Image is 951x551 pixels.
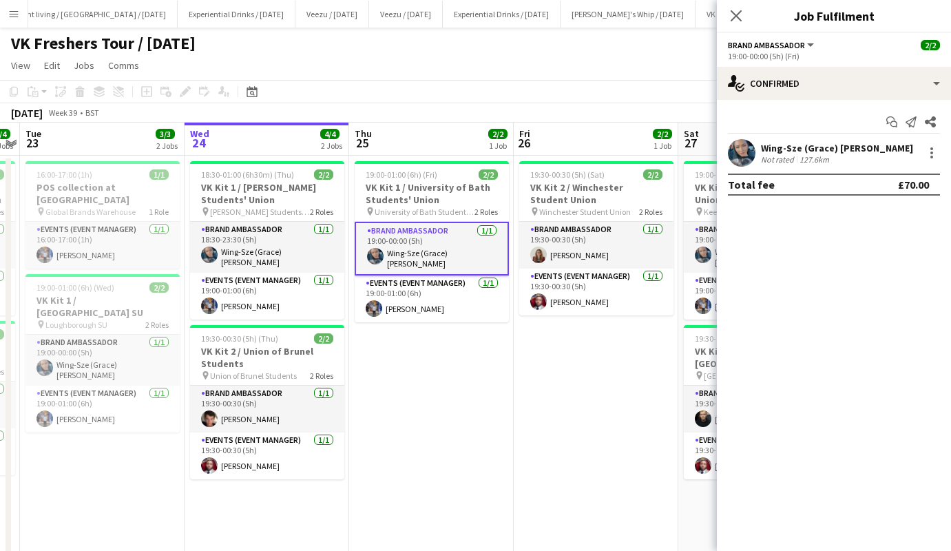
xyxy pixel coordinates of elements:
span: Week 39 [45,107,80,118]
app-job-card: 16:00-17:00 (1h)1/1POS collection at [GEOGRAPHIC_DATA] Global Brands Warehouse1 RoleEvents (Event... [25,161,180,269]
span: 19:00-01:00 (6h) (Wed) [36,282,114,293]
span: Winchester Student Union [539,207,631,217]
h3: POS collection at [GEOGRAPHIC_DATA] [25,181,180,206]
span: 2 Roles [310,371,333,381]
span: 4/4 [320,129,339,139]
div: Confirmed [717,67,951,100]
span: 2/2 [479,169,498,180]
span: Fri [519,127,530,140]
span: University of Bath Students' Union [375,207,474,217]
app-card-role: Events (Event Manager)1/119:00-01:00 (6h)[PERSON_NAME] [355,275,509,322]
a: Jobs [68,56,100,74]
span: Keele Student Union [704,207,775,217]
button: VK Daytime / [DATE] [696,1,789,28]
app-card-role: Brand Ambassador1/119:30-00:30 (5h)[PERSON_NAME] [519,222,673,269]
h3: VK Kit 1 / Keele Student Union [684,181,838,206]
span: 18:30-01:00 (6h30m) (Thu) [201,169,294,180]
div: 1 Job [489,141,507,151]
span: 2/2 [488,129,508,139]
button: Veezu / [DATE] [369,1,443,28]
app-job-card: 19:30-00:30 (5h) (Sat)2/2VK Kit 2 / Winchester Student Union Winchester Student Union2 RolesBrand... [519,161,673,315]
app-card-role: Events (Event Manager)1/119:00-01:00 (6h)[PERSON_NAME] [190,273,344,320]
app-card-role: Brand Ambassador1/119:30-00:30 (5h)[PERSON_NAME] [684,386,838,433]
span: 2 Roles [310,207,333,217]
span: 2/2 [149,282,169,293]
h3: VK Kit 1 / [GEOGRAPHIC_DATA] SU [25,294,180,319]
app-card-role: Brand Ambassador1/119:00-00:00 (5h)Wing-Sze (Grace) [PERSON_NAME] [684,222,838,273]
span: 23 [23,135,41,151]
div: Not rated [761,154,797,165]
span: Thu [355,127,372,140]
app-card-role: Events (Event Manager)1/116:00-17:00 (1h)[PERSON_NAME] [25,222,180,269]
div: 2 Jobs [156,141,178,151]
span: 2/2 [921,40,940,50]
div: 2 Jobs [321,141,342,151]
div: Wing-Sze (Grace) [PERSON_NAME] [761,142,913,154]
div: 1 Job [654,141,671,151]
span: 26 [517,135,530,151]
app-card-role: Brand Ambassador1/119:30-00:30 (5h)[PERSON_NAME] [190,386,344,433]
app-card-role: Brand Ambassador1/118:30-23:30 (5h)Wing-Sze (Grace) [PERSON_NAME] [190,222,344,273]
span: 19:30-00:30 (5h) (Sun) [695,333,771,344]
h3: VK Kit 2 / [GEOGRAPHIC_DATA] [684,345,838,370]
div: 18:30-01:00 (6h30m) (Thu)2/2VK Kit 1 / [PERSON_NAME] Students' Union [PERSON_NAME] Students' Unio... [190,161,344,320]
a: Edit [39,56,65,74]
span: 19:30-00:30 (5h) (Sat) [530,169,605,180]
h3: VK Kit 1 / University of Bath Students' Union [355,181,509,206]
button: Experiential Drinks / [DATE] [443,1,561,28]
div: £70.00 [898,178,929,191]
app-card-role: Events (Event Manager)1/119:30-00:30 (5h)[PERSON_NAME] [190,433,344,479]
button: [PERSON_NAME]'s Whip / [DATE] [561,1,696,28]
span: 2 Roles [474,207,498,217]
app-job-card: 19:00-01:00 (6h) (Wed)2/2VK Kit 1 / [GEOGRAPHIC_DATA] SU Loughborough SU2 RolesBrand Ambassador1/... [25,274,180,433]
span: 2 Roles [145,320,169,330]
span: 2/2 [314,333,333,344]
span: 19:00-01:00 (6h) (Sun) [695,169,771,180]
span: 19:00-01:00 (6h) (Fri) [366,169,437,180]
h3: VK Kit 2 / Winchester Student Union [519,181,673,206]
app-card-role: Events (Event Manager)1/119:00-01:00 (6h)[PERSON_NAME] [25,386,180,433]
span: 3/3 [156,129,175,139]
span: Union of Brunel Students [210,371,297,381]
app-job-card: 19:30-00:30 (5h) (Sun)2/2VK Kit 2 / [GEOGRAPHIC_DATA] [GEOGRAPHIC_DATA]2 RolesBrand Ambassador1/1... [684,325,838,479]
a: View [6,56,36,74]
div: BST [85,107,99,118]
span: Sat [684,127,699,140]
span: 2/2 [653,129,672,139]
div: 19:30-00:30 (5h) (Thu)2/2VK Kit 2 / Union of Brunel Students Union of Brunel Students2 RolesBrand... [190,325,344,479]
span: 25 [353,135,372,151]
div: Total fee [728,178,775,191]
button: Veezu / [DATE] [295,1,369,28]
a: Comms [103,56,145,74]
h3: VK Kit 2 / Union of Brunel Students [190,345,344,370]
div: [DATE] [11,106,43,120]
div: 19:00-00:00 (5h) (Fri) [728,51,940,61]
span: Loughborough SU [45,320,107,330]
app-card-role: Brand Ambassador1/119:00-00:00 (5h)Wing-Sze (Grace) [PERSON_NAME] [355,222,509,275]
h3: VK Kit 1 / [PERSON_NAME] Students' Union [190,181,344,206]
app-job-card: 19:00-01:00 (6h) (Sun)2/2VK Kit 1 / Keele Student Union Keele Student Union2 RolesBrand Ambassado... [684,161,838,320]
app-card-role: Events (Event Manager)1/119:30-00:30 (5h)[PERSON_NAME] [684,433,838,479]
h1: VK Freshers Tour / [DATE] [11,33,196,54]
span: 1/1 [149,169,169,180]
span: Global Brands Warehouse [45,207,136,217]
span: Brand Ambassador [728,40,805,50]
span: 2/2 [314,169,333,180]
span: Edit [44,59,60,72]
span: [PERSON_NAME] Students' Union [210,207,310,217]
span: 16:00-17:00 (1h) [36,169,92,180]
span: Jobs [74,59,94,72]
h3: Job Fulfilment [717,7,951,25]
button: Experiential Drinks / [DATE] [178,1,295,28]
span: 19:30-00:30 (5h) (Thu) [201,333,278,344]
span: 1 Role [149,207,169,217]
app-job-card: 19:00-01:00 (6h) (Fri)2/2VK Kit 1 / University of Bath Students' Union University of Bath Student... [355,161,509,322]
span: View [11,59,30,72]
app-card-role: Events (Event Manager)1/119:30-00:30 (5h)[PERSON_NAME] [519,269,673,315]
